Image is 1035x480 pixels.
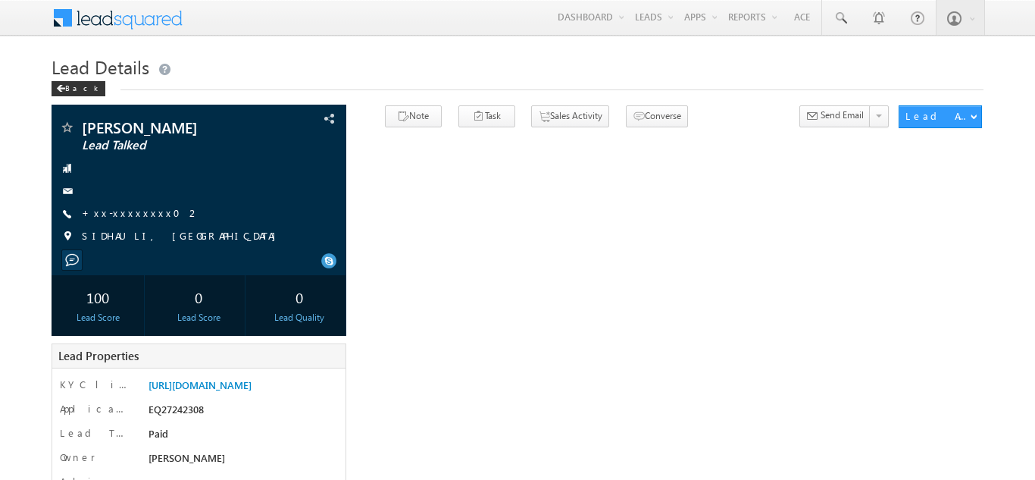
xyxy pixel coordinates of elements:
div: Lead Actions [905,109,970,123]
a: +xx-xxxxxxxx02 [82,206,200,219]
div: Lead Score [156,311,241,325]
div: 100 [55,283,140,311]
span: SIDHAULI, [GEOGRAPHIC_DATA] [82,229,283,244]
span: Send Email [821,108,864,122]
label: KYC link 2_0 [60,378,130,391]
div: Paid [145,426,333,447]
button: Sales Activity [531,105,609,127]
label: Application Number [60,402,130,416]
button: Task [458,105,515,127]
div: Lead Quality [257,311,342,325]
span: [PERSON_NAME] [149,451,225,464]
div: Lead Score [55,311,140,325]
div: 0 [257,283,342,311]
span: [PERSON_NAME] [82,120,264,135]
button: Converse [626,105,688,127]
div: Back [52,81,105,96]
label: Owner [60,450,95,464]
a: [URL][DOMAIN_NAME] [149,378,252,391]
label: Lead Type [60,426,130,440]
span: Lead Properties [58,348,139,363]
button: Lead Actions [899,105,982,128]
div: EQ27242308 [145,402,333,423]
span: Lead Talked [82,138,264,153]
button: Send Email [799,105,871,127]
span: Lead Details [52,55,149,79]
a: Back [52,80,113,93]
div: 0 [156,283,241,311]
button: Note [385,105,442,127]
